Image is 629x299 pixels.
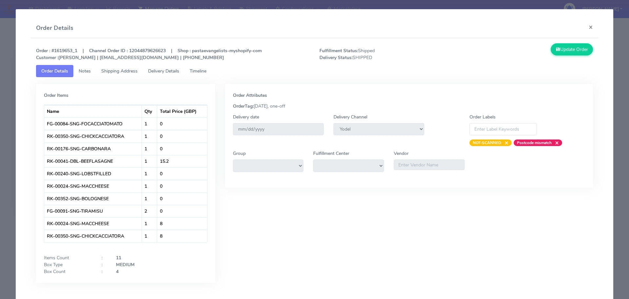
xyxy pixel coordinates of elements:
strong: NOT-SCANNED [473,140,501,145]
div: : [97,254,111,261]
td: 1 [142,180,157,192]
label: Fulfillment Center [313,150,349,157]
span: Timeline [190,68,206,74]
td: 0 [157,205,207,217]
td: 1 [142,117,157,130]
span: Shipped SHIPPED [314,47,456,61]
strong: 11 [116,255,121,261]
td: 2 [142,205,157,217]
h4: Order Details [36,24,73,32]
td: 0 [157,192,207,205]
div: Box Type [39,261,97,268]
td: 0 [157,117,207,130]
td: RK-00041-DBL-BEEFLASAGNE [44,155,142,167]
td: 1 [142,167,157,180]
span: Delivery Details [148,68,179,74]
td: FG-00091-SNG-TIRAMISU [44,205,142,217]
strong: Customer : [36,54,58,61]
td: 0 [157,167,207,180]
div: Box Count [39,268,97,275]
th: Total Price (GBP) [157,105,207,117]
div: : [97,268,111,275]
strong: 4 [116,268,119,275]
ul: Tabs [36,65,593,77]
input: Enter Label Keywords [469,123,537,135]
td: RK-00352-SNG-BOLOGNESE [44,192,142,205]
td: RK-00350-SNG-CHICKCACCIATORA [44,130,142,142]
div: [DATE], one-off [228,103,590,110]
td: 8 [157,217,207,230]
td: 1 [142,142,157,155]
td: 1 [142,130,157,142]
td: 1 [142,230,157,242]
label: Delivery date [233,114,259,120]
td: 1 [142,155,157,167]
td: 0 [157,180,207,192]
strong: Order : #1619653_1 | Channel Order ID : 12044879626623 | Shop : pastaevangelists-myshopify-com [P... [36,48,262,61]
button: Close [583,18,598,36]
span: Shipping Address [101,68,138,74]
td: 1 [142,217,157,230]
td: 1 [142,192,157,205]
strong: Delivery Status: [319,54,353,61]
td: RK-00350-SNG-CHICKCACCIATORA [44,230,142,242]
span: Order Details [41,68,68,74]
label: Delivery Channel [334,114,367,120]
div: : [97,261,111,268]
td: FG-00084-SNG-FOCACCIATOMATO [44,117,142,130]
strong: Postcode mismatch [517,140,552,145]
td: RK-00024-SNG-MACCHEESE [44,217,142,230]
button: Update Order [551,43,593,55]
input: Enter Vendor Name [394,160,465,170]
th: Qty [142,105,157,117]
span: × [552,139,559,146]
td: RK-00176-SNG-CARBONARA [44,142,142,155]
label: Order Labels [469,114,496,120]
span: Notes [79,68,91,74]
strong: Fulfillment Status: [319,48,358,54]
td: 15.2 [157,155,207,167]
strong: Order Attributes [233,92,267,98]
strong: MEDIUM [116,262,135,268]
td: 0 [157,142,207,155]
label: Group [233,150,246,157]
strong: Order Items [44,92,68,98]
td: RK-00240-SNG-LOBSTFILLED [44,167,142,180]
strong: OrderTag: [233,103,254,109]
td: 8 [157,230,207,242]
td: RK-00024-SNG-MACCHEESE [44,180,142,192]
label: Vendor [394,150,409,157]
div: Items Count [39,254,97,261]
th: Name [44,105,142,117]
span: × [501,139,508,146]
td: 0 [157,130,207,142]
